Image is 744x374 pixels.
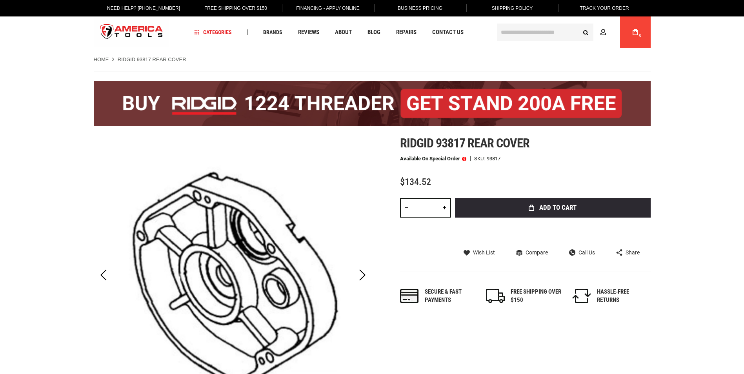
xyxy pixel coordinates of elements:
[628,16,643,48] a: 0
[94,18,170,47] img: America Tools
[191,27,235,38] a: Categories
[432,29,464,35] span: Contact Us
[400,156,466,162] p: Available on Special Order
[569,249,595,256] a: Call Us
[396,29,417,35] span: Repairs
[393,27,420,38] a: Repairs
[487,156,500,161] div: 93817
[492,5,533,11] span: Shipping Policy
[516,249,548,256] a: Compare
[486,289,505,303] img: shipping
[572,289,591,303] img: returns
[597,288,648,305] div: HASSLE-FREE RETURNS
[639,33,642,38] span: 0
[578,250,595,255] span: Call Us
[400,176,431,187] span: $134.52
[455,198,651,218] button: Add to Cart
[400,136,530,151] span: Ridgid 93817 rear cover
[526,250,548,255] span: Compare
[335,29,352,35] span: About
[626,250,640,255] span: Share
[260,27,286,38] a: Brands
[464,249,495,256] a: Wish List
[298,29,319,35] span: Reviews
[578,25,593,40] button: Search
[425,288,476,305] div: Secure & fast payments
[539,204,577,211] span: Add to Cart
[118,56,186,62] strong: RIDGID 93817 REAR COVER
[473,250,495,255] span: Wish List
[367,29,380,35] span: Blog
[94,18,170,47] a: store logo
[331,27,355,38] a: About
[429,27,467,38] a: Contact Us
[474,156,487,161] strong: SKU
[194,29,232,35] span: Categories
[94,56,109,63] a: Home
[511,288,562,305] div: FREE SHIPPING OVER $150
[400,289,419,303] img: payments
[263,29,282,35] span: Brands
[94,81,651,126] img: BOGO: Buy the RIDGID® 1224 Threader (26092), get the 92467 200A Stand FREE!
[364,27,384,38] a: Blog
[295,27,323,38] a: Reviews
